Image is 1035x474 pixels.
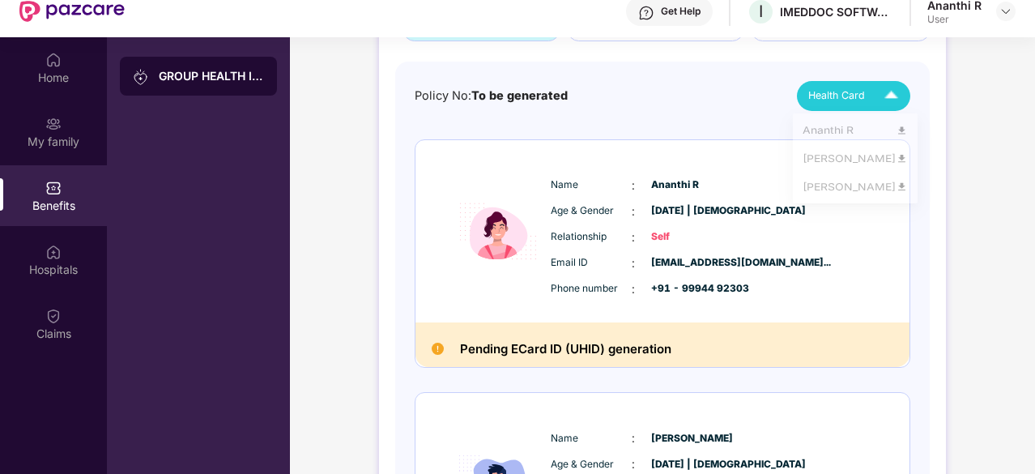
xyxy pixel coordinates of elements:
div: [PERSON_NAME] [803,156,908,174]
span: Age & Gender [551,457,632,472]
img: svg+xml;base64,PHN2ZyB4bWxucz0iaHR0cDovL3d3dy53My5vcmcvMjAwMC9zdmciIHdpZHRoPSI0OCIgaGVpZ2h0PSI0OC... [896,160,908,172]
h2: Pending ECard ID (UHID) generation [460,339,671,360]
img: svg+xml;base64,PHN2ZyB3aWR0aD0iMjAiIGhlaWdodD0iMjAiIHZpZXdCb3g9IjAgMCAyMCAyMCIgZmlsbD0ibm9uZSIgeG... [133,69,149,85]
div: [PERSON_NAME] [803,189,908,207]
span: +91 - 99944 92303 [651,281,732,297]
span: : [632,228,635,246]
div: Policy No: [415,87,568,105]
img: svg+xml;base64,PHN2ZyB4bWxucz0iaHR0cDovL3d3dy53My5vcmcvMjAwMC9zdmciIHdpZHRoPSI0OCIgaGVpZ2h0PSI0OC... [896,127,908,139]
span: Self [651,229,732,245]
span: Email ID [551,255,632,271]
div: Get Help [661,5,701,18]
img: svg+xml;base64,PHN2ZyBpZD0iQ2xhaW0iIHhtbG5zPSJodHRwOi8vd3d3LnczLm9yZy8yMDAwL3N2ZyIgd2lkdGg9IjIwIi... [45,308,62,324]
button: Health Card [797,81,910,111]
div: Ananthi R [803,124,908,142]
div: GROUP HEALTH INSURANCE [159,68,264,84]
div: IMEDDOC SOFTWARE INDIA PRIVATE LIMITED [780,4,893,19]
span: [PERSON_NAME] [651,431,732,446]
img: svg+xml;base64,PHN2ZyB3aWR0aD0iMjAiIGhlaWdodD0iMjAiIHZpZXdCb3g9IjAgMCAyMCAyMCIgZmlsbD0ibm9uZSIgeG... [45,116,62,132]
span: Age & Gender [551,203,632,219]
div: User [927,13,982,26]
span: : [632,280,635,298]
span: : [632,177,635,194]
img: Icuh8uwCUCF+XjCZyLQsAKiDCM9HiE6CMYmKQaPGkZKaA32CAAACiQcFBJY0IsAAAAASUVORK5CYII= [877,82,905,110]
img: svg+xml;base64,PHN2ZyBpZD0iSG9zcGl0YWxzIiB4bWxucz0iaHR0cDovL3d3dy53My5vcmcvMjAwMC9zdmciIHdpZHRoPS... [45,244,62,260]
span: Relationship [551,229,632,245]
span: Name [551,177,632,193]
span: [DATE] | [DEMOGRAPHIC_DATA] [651,457,732,472]
img: svg+xml;base64,PHN2ZyBpZD0iRHJvcGRvd24tMzJ4MzIiIHhtbG5zPSJodHRwOi8vd3d3LnczLm9yZy8yMDAwL3N2ZyIgd2... [999,5,1012,18]
img: svg+xml;base64,PHN2ZyB4bWxucz0iaHR0cDovL3d3dy53My5vcmcvMjAwMC9zdmciIHdpZHRoPSI0OCIgaGVpZ2h0PSI0OC... [896,192,908,204]
span: Ananthi R [651,177,732,193]
span: : [632,455,635,473]
span: Name [551,431,632,446]
span: Health Card [808,88,865,104]
span: : [632,254,635,272]
img: New Pazcare Logo [19,1,125,22]
img: svg+xml;base64,PHN2ZyBpZD0iQmVuZWZpdHMiIHhtbG5zPSJodHRwOi8vd3d3LnczLm9yZy8yMDAwL3N2ZyIgd2lkdGg9Ij... [45,180,62,196]
span: [DATE] | [DEMOGRAPHIC_DATA] [651,203,732,219]
span: : [632,203,635,220]
span: : [632,429,635,447]
span: [EMAIL_ADDRESS][DOMAIN_NAME]... [651,255,732,271]
span: Phone number [551,281,632,297]
span: To be generated [471,88,568,102]
img: svg+xml;base64,PHN2ZyBpZD0iSGVscC0zMngzMiIgeG1sbnM9Imh0dHA6Ly93d3cudzMub3JnLzIwMDAvc3ZnIiB3aWR0aD... [638,5,654,21]
img: icon [449,164,547,298]
span: I [759,2,763,21]
img: svg+xml;base64,PHN2ZyBpZD0iSG9tZSIgeG1sbnM9Imh0dHA6Ly93d3cudzMub3JnLzIwMDAvc3ZnIiB3aWR0aD0iMjAiIG... [45,52,62,68]
img: Pending [432,343,444,355]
